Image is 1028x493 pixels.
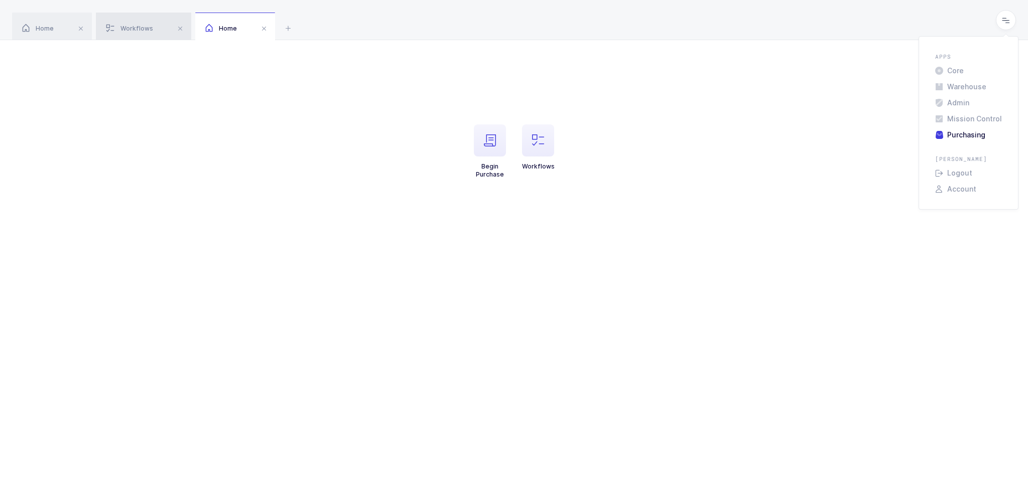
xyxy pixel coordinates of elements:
div: [PERSON_NAME] [931,155,1006,167]
span: Home [22,25,54,32]
span: Workflows [106,25,153,32]
li: Warehouse [931,83,1006,91]
li: Account [931,185,1006,193]
button: Begin Purchase [474,124,506,179]
span: Home [205,25,237,32]
li: Core [931,67,1006,75]
li: Mission Control [931,115,1006,123]
div: Apps [931,53,1006,65]
li: Admin [931,99,1006,107]
li: Logout [931,169,1006,177]
button: Workflows [522,124,555,171]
